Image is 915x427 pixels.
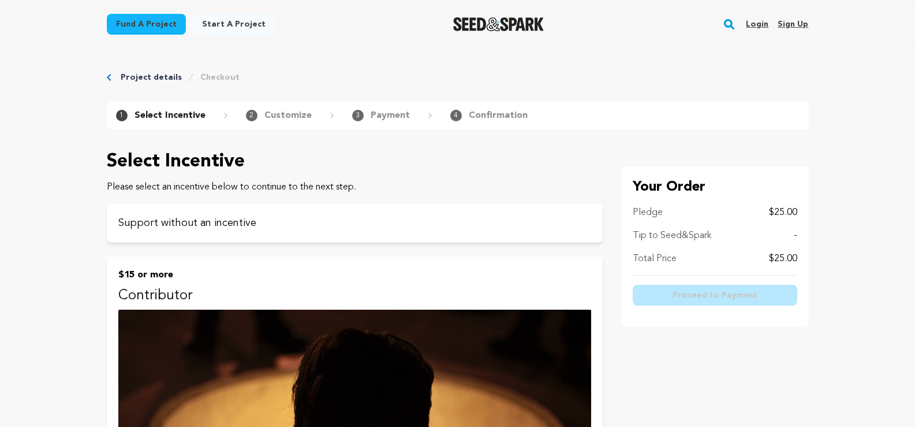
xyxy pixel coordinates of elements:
[469,109,528,122] p: Confirmation
[453,17,544,31] a: Seed&Spark Homepage
[200,72,240,83] a: Checkout
[633,252,677,266] p: Total Price
[107,148,603,176] p: Select Incentive
[246,110,257,121] span: 2
[264,109,312,122] p: Customize
[633,229,711,243] p: Tip to Seed&Spark
[633,285,797,306] button: Proceed to Payment
[121,72,182,83] a: Project details
[673,289,757,301] span: Proceed to Payment
[116,110,128,121] span: 1
[794,229,797,243] p: -
[118,268,591,282] p: $15 or more
[746,15,768,34] a: Login
[371,109,410,122] p: Payment
[769,252,797,266] p: $25.00
[450,110,462,121] span: 4
[135,109,206,122] p: Select Incentive
[633,178,797,196] p: Your Order
[453,17,544,31] img: Seed&Spark Logo Dark Mode
[633,206,663,220] p: Pledge
[769,206,797,220] p: $25.00
[778,15,808,34] a: Sign up
[118,215,591,231] p: Support without an incentive
[352,110,364,121] span: 3
[107,180,603,194] p: Please select an incentive below to continue to the next step.
[107,14,186,35] a: Fund a project
[118,287,591,305] p: Contributor
[193,14,275,35] a: Start a project
[107,72,809,83] div: Breadcrumb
